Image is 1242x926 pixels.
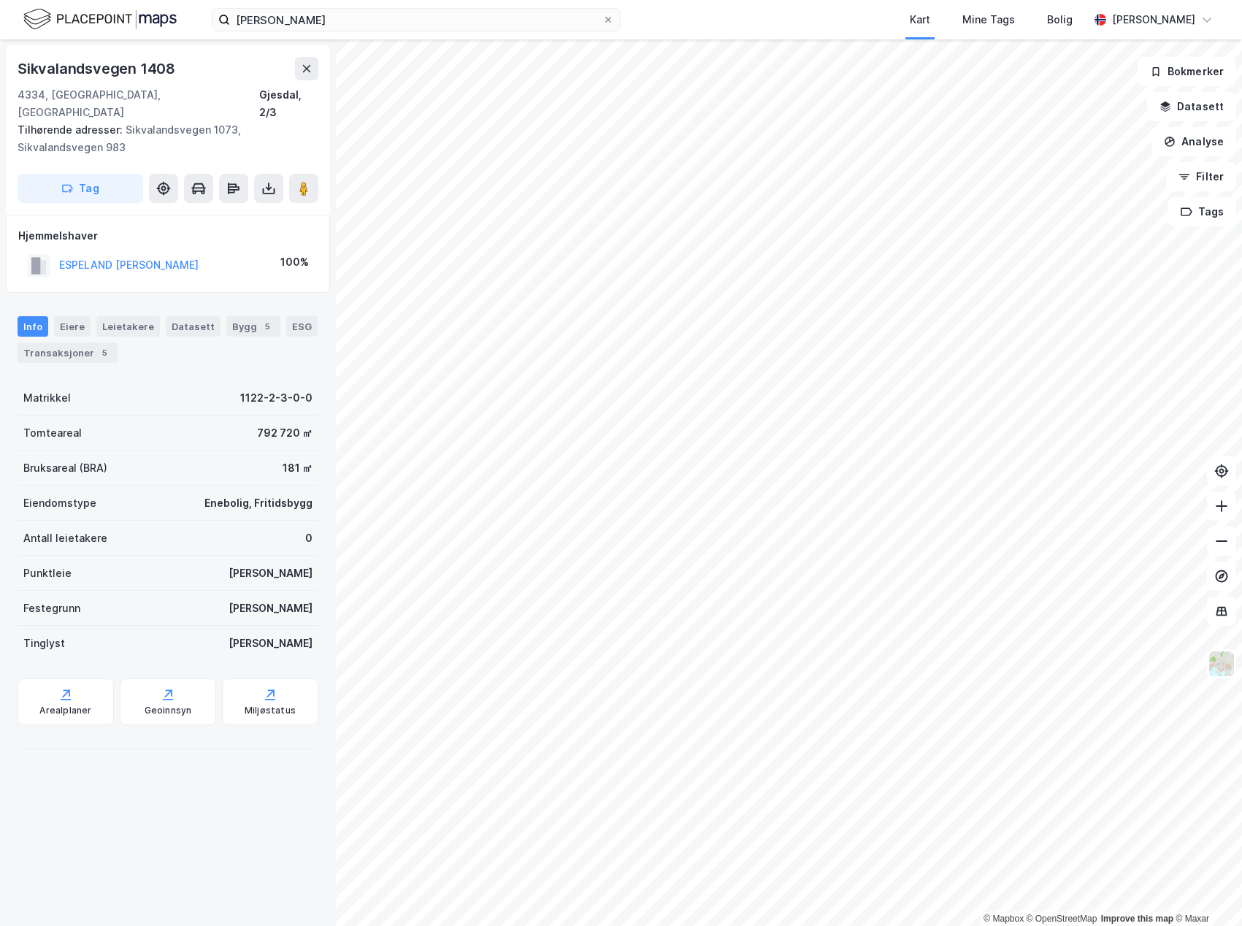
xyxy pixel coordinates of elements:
div: Info [18,316,48,337]
div: Miljøstatus [245,705,296,716]
div: 100% [280,253,309,271]
div: [PERSON_NAME] [229,600,313,617]
div: 5 [260,319,275,334]
div: Bruksareal (BRA) [23,459,107,477]
div: [PERSON_NAME] [229,565,313,582]
div: Gjesdal, 2/3 [259,86,318,121]
button: Analyse [1151,127,1236,156]
div: Bolig [1047,11,1073,28]
div: Geoinnsyn [145,705,192,716]
div: Arealplaner [39,705,91,716]
div: [PERSON_NAME] [1112,11,1195,28]
div: Antall leietakere [23,529,107,547]
a: OpenStreetMap [1027,914,1097,924]
a: Improve this map [1101,914,1173,924]
button: Tag [18,174,143,203]
div: Punktleie [23,565,72,582]
div: [PERSON_NAME] [229,635,313,652]
div: Bygg [226,316,280,337]
div: 5 [97,345,112,360]
a: Mapbox [984,914,1024,924]
div: Matrikkel [23,389,71,407]
div: Eiendomstype [23,494,96,512]
div: 4334, [GEOGRAPHIC_DATA], [GEOGRAPHIC_DATA] [18,86,259,121]
img: Z [1208,650,1235,678]
iframe: Chat Widget [1169,856,1242,926]
button: Datasett [1147,92,1236,121]
div: Mine Tags [962,11,1015,28]
div: Tomteareal [23,424,82,442]
div: 792 720 ㎡ [257,424,313,442]
button: Tags [1168,197,1236,226]
div: Sikvalandsvegen 1408 [18,57,178,80]
div: 181 ㎡ [283,459,313,477]
div: Kontrollprogram for chat [1169,856,1242,926]
div: ESG [286,316,318,337]
div: Festegrunn [23,600,80,617]
span: Tilhørende adresser: [18,123,126,136]
div: 0 [305,529,313,547]
div: Leietakere [96,316,160,337]
div: Eiere [54,316,91,337]
div: Tinglyst [23,635,65,652]
div: Hjemmelshaver [18,227,318,245]
input: Søk på adresse, matrikkel, gårdeiere, leietakere eller personer [230,9,602,31]
button: Filter [1166,162,1236,191]
button: Bokmerker [1138,57,1236,86]
div: Sikvalandsvegen 1073, Sikvalandsvegen 983 [18,121,307,156]
div: 1122-2-3-0-0 [240,389,313,407]
div: Datasett [166,316,221,337]
div: Enebolig, Fritidsbygg [204,494,313,512]
div: Transaksjoner [18,343,118,363]
img: logo.f888ab2527a4732fd821a326f86c7f29.svg [23,7,177,32]
div: Kart [910,11,930,28]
